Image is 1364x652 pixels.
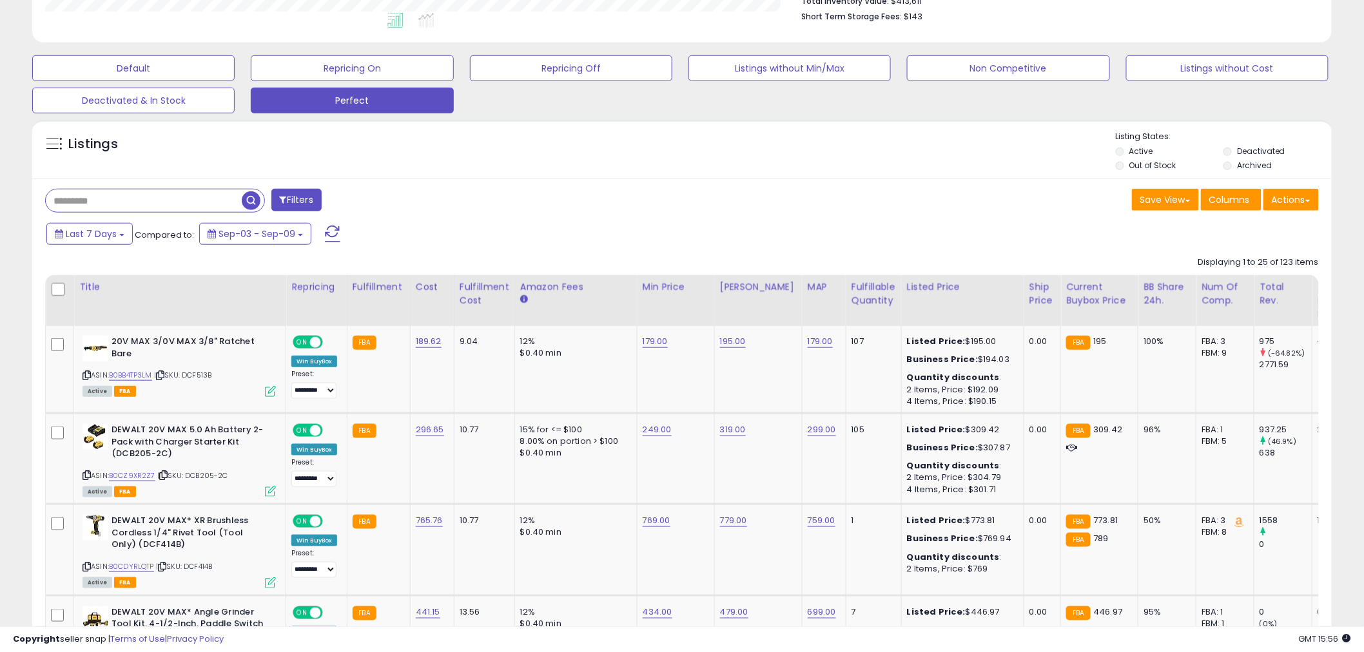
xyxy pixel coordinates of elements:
a: 179.00 [808,335,833,348]
a: 441.15 [416,606,440,618]
a: Terms of Use [110,633,165,645]
div: Preset: [291,370,337,399]
div: 95% [1144,606,1186,618]
div: Total Rev. [1260,280,1307,307]
span: 195 [1094,335,1107,347]
b: Quantity discounts [907,551,1000,563]
a: 179.00 [643,335,668,348]
div: Current Buybox Price [1066,280,1133,307]
div: 105 [852,424,891,436]
a: 759.00 [808,514,835,527]
div: 2 Items, Price: $192.09 [907,384,1014,396]
div: 12% [520,336,627,347]
div: Fulfillment Cost [460,280,509,307]
div: $0.40 min [520,526,627,538]
label: Out of Stock [1129,160,1176,171]
div: 0.00 [1029,515,1051,526]
a: B0CDYRLQTP [109,561,154,572]
a: 434.00 [643,606,672,618]
small: (-64.82%) [1268,348,1305,358]
b: DEWALT 20V MAX* XR Brushless Cordless 1/4" Rivet Tool (Tool Only) (DCF414B) [112,515,268,554]
span: 773.81 [1094,514,1118,526]
label: Active [1129,146,1153,157]
span: FBA [114,386,136,397]
small: FBA [1066,533,1090,547]
small: FBA [353,515,376,529]
span: OFF [321,607,342,618]
label: Archived [1237,160,1272,171]
b: Short Term Storage Fees: [801,11,902,22]
span: OFF [321,516,342,527]
small: Amazon Fees. [520,294,528,305]
div: 10.77 [460,424,505,436]
a: B0CZ9XR2Z7 [109,470,155,481]
span: All listings currently available for purchase on Amazon [83,486,112,497]
div: 15% for <= $100 [520,424,627,436]
div: : [907,460,1014,472]
small: FBA [353,606,376,620]
a: Privacy Policy [167,633,224,645]
div: Win BuyBox [291,444,337,455]
div: Ship Price [1029,280,1055,307]
div: 107 [852,336,891,347]
div: $194.03 [907,354,1014,365]
div: Win BuyBox [291,535,337,546]
small: FBA [1066,336,1090,350]
span: 446.97 [1094,606,1123,618]
div: ASIN: [83,515,276,586]
b: Listed Price: [907,423,966,436]
button: Columns [1201,189,1262,211]
span: 789 [1094,532,1109,544]
div: Amazon Fees [520,280,632,294]
button: Listings without Cost [1126,55,1329,81]
span: OFF [321,425,342,436]
strong: Copyright [13,633,60,645]
p: Listing States: [1116,131,1332,143]
small: (46.9%) [1268,436,1296,446]
div: $307.87 [907,442,1014,454]
div: $309.42 [907,424,1014,436]
div: 4 Items, Price: $301.71 [907,484,1014,495]
div: Title [79,280,280,294]
div: $195.00 [907,336,1014,347]
div: $769.94 [907,533,1014,544]
div: Total Rev. Diff. [1318,280,1357,321]
b: 20V MAX 3/0V MAX 3/8" Ratchet Bare [112,336,268,363]
b: Listed Price: [907,606,966,618]
a: 189.62 [416,335,442,348]
small: FBA [353,336,376,350]
div: FBM: 8 [1202,526,1244,538]
div: $773.81 [907,515,1014,526]
a: B0BB4TP3LM [109,370,152,381]
div: 2771.59 [1260,359,1312,370]
div: 10.77 [460,515,505,526]
a: 479.00 [720,606,748,618]
span: | SKU: DCB205-2C [157,470,228,481]
div: Fulfillable Quantity [852,280,896,307]
div: 0.00 [1029,606,1051,618]
button: Listings without Min/Max [688,55,891,81]
a: 765.76 [416,514,443,527]
div: FBA: 3 [1202,515,1244,526]
button: Sep-03 - Sep-09 [199,223,311,245]
div: Displaying 1 to 25 of 123 items [1198,256,1319,269]
small: FBA [353,424,376,438]
button: Repricing On [251,55,453,81]
div: 1 [852,515,891,526]
span: Sep-03 - Sep-09 [219,227,295,240]
div: FBM: 9 [1202,347,1244,359]
a: 249.00 [643,423,672,436]
div: 0 [1260,539,1312,550]
img: 41VjKhdSoLL._SL40_.jpg [83,424,108,450]
div: 0.00 [1029,424,1051,436]
div: 937.25 [1260,424,1312,436]
div: 1558.00 [1318,515,1352,526]
div: 0 [1260,606,1312,618]
button: Non Competitive [907,55,1109,81]
span: Columns [1209,193,1250,206]
div: : [907,372,1014,383]
small: FBA [1066,515,1090,529]
div: 1558 [1260,515,1312,526]
div: ASIN: [83,336,276,396]
b: Business Price: [907,441,978,454]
